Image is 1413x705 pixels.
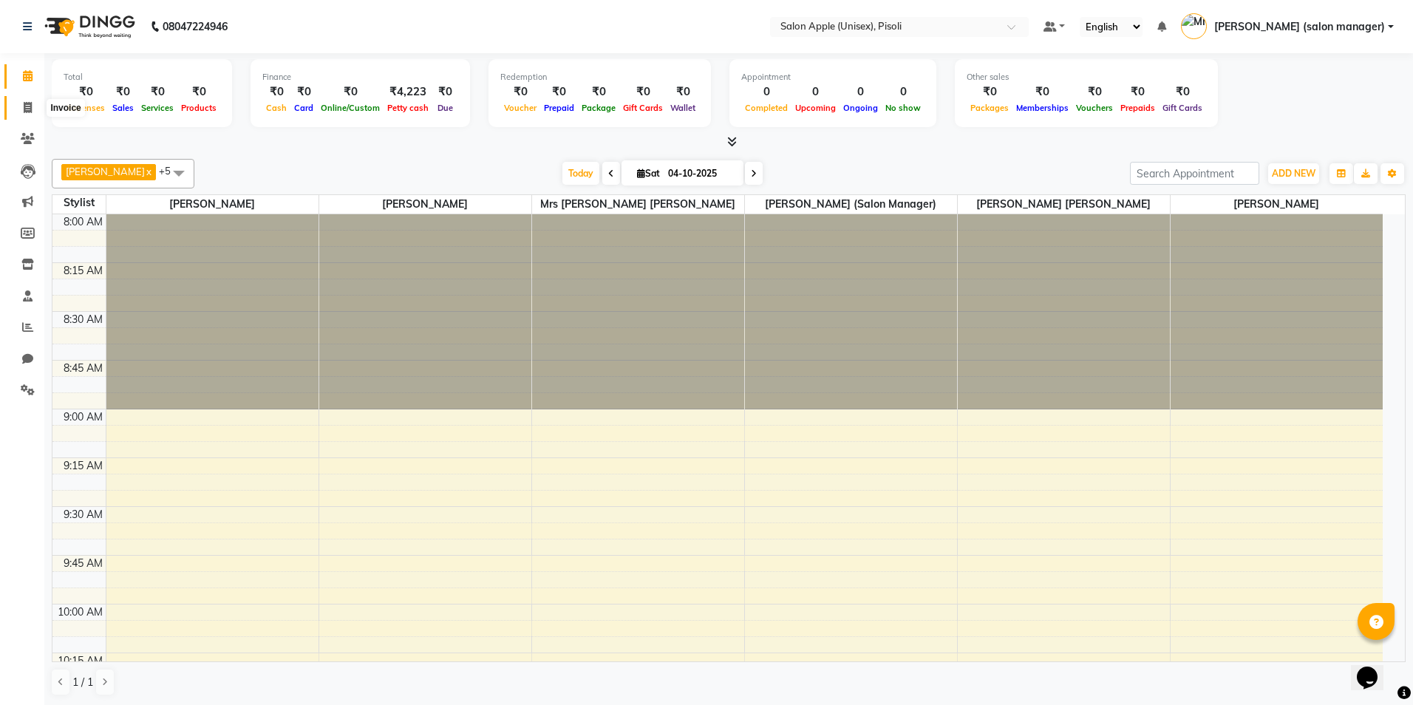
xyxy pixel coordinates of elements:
span: [PERSON_NAME] [66,166,145,177]
span: [PERSON_NAME] [1171,195,1383,214]
div: Redemption [500,71,699,84]
div: 9:45 AM [61,556,106,571]
span: Package [578,103,619,113]
div: Finance [262,71,458,84]
div: 9:15 AM [61,458,106,474]
span: Sat [633,168,664,179]
div: ₹0 [500,84,540,101]
div: ₹0 [967,84,1012,101]
div: ₹0 [578,84,619,101]
div: 9:30 AM [61,507,106,522]
iframe: chat widget [1351,646,1398,690]
span: Completed [741,103,791,113]
div: ₹0 [540,84,578,101]
span: Packages [967,103,1012,113]
div: Appointment [741,71,925,84]
img: logo [38,6,139,47]
div: ₹0 [432,84,458,101]
div: Invoice [47,99,84,117]
span: [PERSON_NAME] (salon manager) [1214,19,1385,35]
div: ₹0 [109,84,137,101]
div: 8:30 AM [61,312,106,327]
div: ₹0 [1159,84,1206,101]
div: ₹0 [1072,84,1117,101]
span: [PERSON_NAME] [319,195,531,214]
span: [PERSON_NAME] (salon manager) [745,195,957,214]
span: Cash [262,103,290,113]
span: Due [434,103,457,113]
div: ₹0 [64,84,109,101]
span: Gift Cards [1159,103,1206,113]
div: 8:45 AM [61,361,106,376]
span: Today [562,162,599,185]
span: [PERSON_NAME] [PERSON_NAME] [958,195,1170,214]
span: Prepaid [540,103,578,113]
span: Upcoming [791,103,840,113]
div: ₹0 [177,84,220,101]
span: ADD NEW [1272,168,1315,179]
input: Search Appointment [1130,162,1259,185]
span: Services [137,103,177,113]
div: ₹0 [317,84,384,101]
div: ₹0 [1117,84,1159,101]
div: Stylist [52,195,106,211]
span: Gift Cards [619,103,667,113]
div: Total [64,71,220,84]
div: ₹0 [262,84,290,101]
a: x [145,166,151,177]
img: Mrs. Poonam Bansal (salon manager) [1181,13,1207,39]
div: 0 [791,84,840,101]
span: Online/Custom [317,103,384,113]
div: 10:00 AM [55,604,106,620]
span: Vouchers [1072,103,1117,113]
span: Memberships [1012,103,1072,113]
span: Mrs [PERSON_NAME] [PERSON_NAME] [532,195,744,214]
div: 9:00 AM [61,409,106,425]
div: 0 [840,84,882,101]
span: [PERSON_NAME] [106,195,319,214]
div: Other sales [967,71,1206,84]
button: ADD NEW [1268,163,1319,184]
div: 0 [741,84,791,101]
span: Prepaids [1117,103,1159,113]
span: Ongoing [840,103,882,113]
span: Products [177,103,220,113]
input: 2025-10-04 [664,163,738,185]
div: 8:15 AM [61,263,106,279]
div: 0 [882,84,925,101]
div: ₹0 [1012,84,1072,101]
div: ₹0 [619,84,667,101]
div: ₹4,223 [384,84,432,101]
span: Card [290,103,317,113]
span: No show [882,103,925,113]
div: ₹0 [137,84,177,101]
div: ₹0 [667,84,699,101]
span: Sales [109,103,137,113]
div: 8:00 AM [61,214,106,230]
span: Wallet [667,103,699,113]
span: Voucher [500,103,540,113]
span: Petty cash [384,103,432,113]
div: 10:15 AM [55,653,106,669]
b: 08047224946 [163,6,228,47]
div: ₹0 [290,84,317,101]
span: 1 / 1 [72,675,93,690]
span: +5 [159,165,182,177]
